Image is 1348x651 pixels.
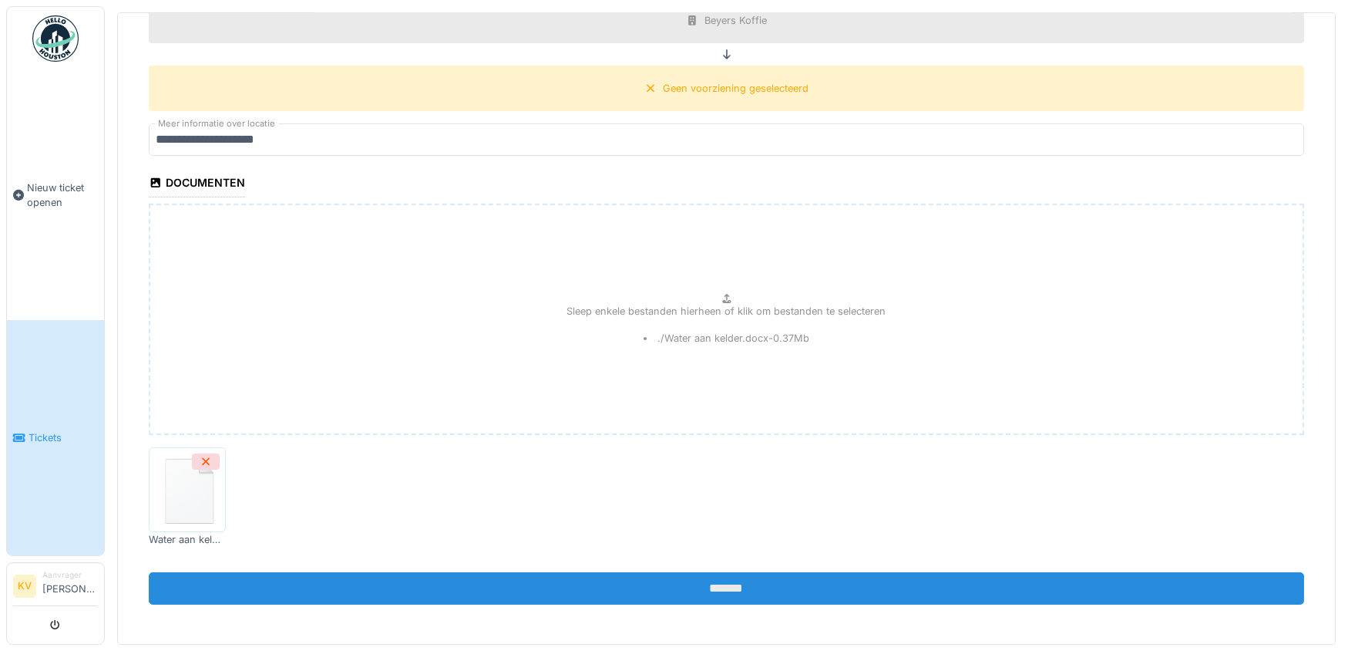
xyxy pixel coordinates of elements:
div: Documenten [149,171,245,197]
div: Beyers Koffie [704,13,767,28]
label: Meer informatie over locatie [155,117,278,130]
li: ./Water aan kelder.docx - 0.37 Mb [644,331,809,346]
li: KV [13,575,36,598]
div: Water aan kelder.docx [149,532,226,547]
div: Geen voorziening geselecteerd [663,81,808,96]
img: Badge_color-CXgf-gQk.svg [32,15,79,62]
a: Nieuw ticket openen [7,70,104,320]
span: Tickets [29,430,98,445]
a: Tickets [7,320,104,555]
img: 84750757-fdcc6f00-afbb-11ea-908a-1074b026b06b.png [153,451,222,528]
li: [PERSON_NAME] [42,569,98,602]
p: Sleep enkele bestanden hierheen of klik om bestanden te selecteren [567,304,886,319]
a: KV Aanvrager[PERSON_NAME] [13,569,98,606]
span: Nieuw ticket openen [27,180,98,210]
div: Aanvrager [42,569,98,581]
